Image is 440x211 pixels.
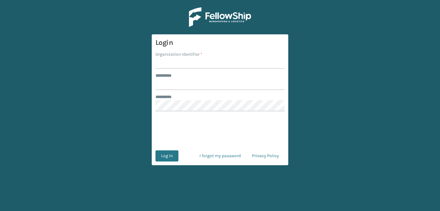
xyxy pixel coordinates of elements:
a: I forgot my password [194,150,246,161]
iframe: reCAPTCHA [173,119,267,143]
img: Logo [189,7,251,27]
button: Log In [155,150,178,161]
a: Privacy Policy [246,150,285,161]
label: Organization Identifier [155,51,202,58]
h3: Login [155,38,285,47]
